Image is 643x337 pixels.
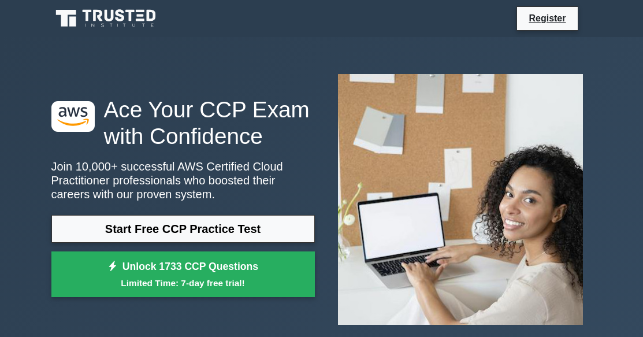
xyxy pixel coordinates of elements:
[51,97,315,150] h1: Ace Your CCP Exam with Confidence
[51,215,315,243] a: Start Free CCP Practice Test
[51,251,315,298] a: Unlock 1733 CCP QuestionsLimited Time: 7-day free trial!
[51,160,315,201] p: Join 10,000+ successful AWS Certified Cloud Practitioner professionals who boosted their careers ...
[66,276,300,290] small: Limited Time: 7-day free trial!
[522,11,573,25] a: Register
